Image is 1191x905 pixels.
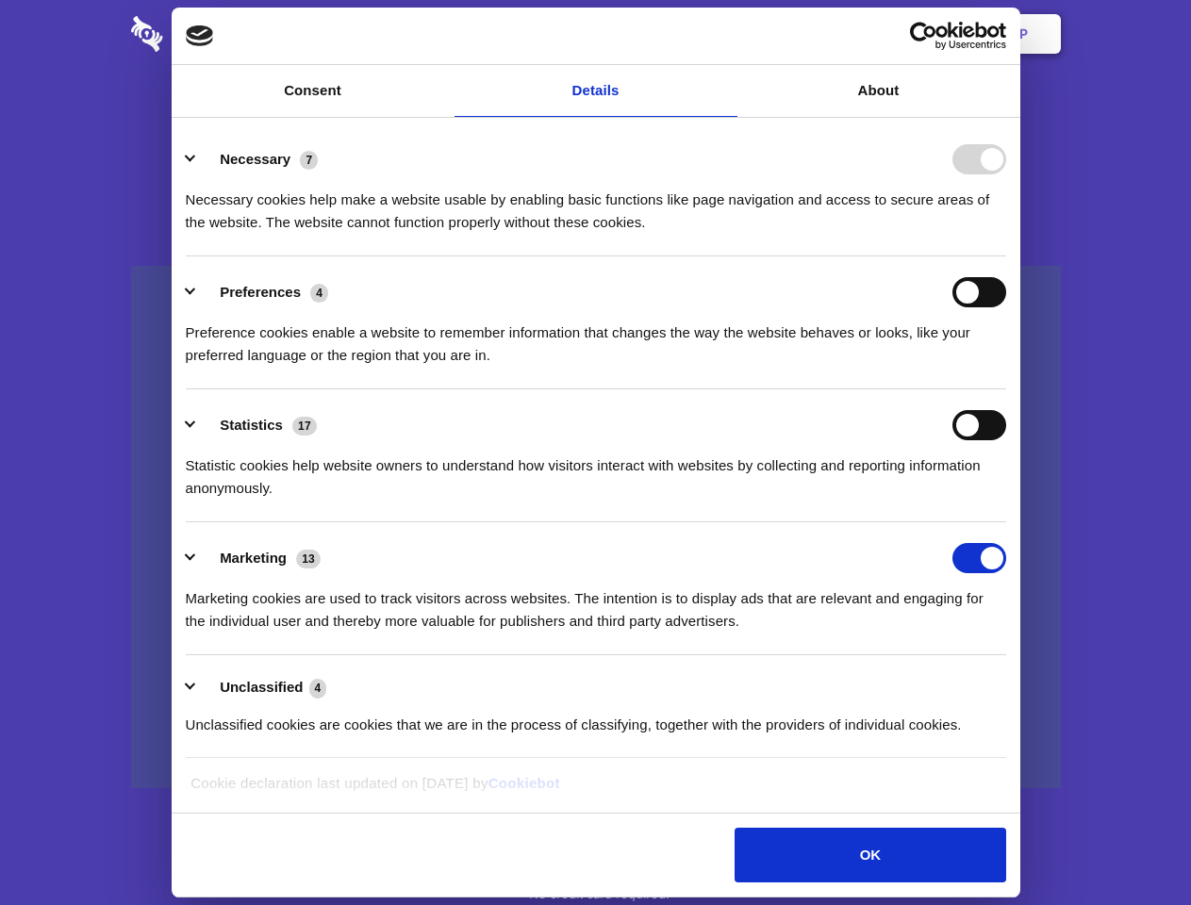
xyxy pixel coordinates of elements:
a: Wistia video thumbnail [131,266,1061,789]
label: Marketing [220,550,287,566]
img: logo-wordmark-white-trans-d4663122ce5f474addd5e946df7df03e33cb6a1c49d2221995e7729f52c070b2.svg [131,16,292,52]
button: OK [735,828,1005,882]
a: Contact [765,5,852,63]
label: Preferences [220,284,301,300]
a: Usercentrics Cookiebot - opens in a new window [841,22,1006,50]
div: Preference cookies enable a website to remember information that changes the way the website beha... [186,307,1006,367]
label: Necessary [220,151,290,167]
button: Statistics (17) [186,410,329,440]
a: Consent [172,65,455,117]
a: Details [455,65,737,117]
span: 13 [296,550,321,568]
span: 7 [300,151,318,170]
button: Preferences (4) [186,277,340,307]
span: 4 [309,679,327,698]
div: Cookie declaration last updated on [DATE] by [176,772,1015,809]
a: Pricing [554,5,636,63]
h1: Eliminate Slack Data Loss. [131,85,1061,153]
div: Statistic cookies help website owners to understand how visitors interact with websites by collec... [186,440,1006,500]
a: About [737,65,1020,117]
a: Cookiebot [488,775,560,791]
h4: Auto-redaction of sensitive data, encrypted data sharing and self-destructing private chats. Shar... [131,172,1061,234]
span: 17 [292,417,317,436]
div: Unclassified cookies are cookies that we are in the process of classifying, together with the pro... [186,699,1006,736]
span: 4 [310,284,328,303]
div: Marketing cookies are used to track visitors across websites. The intention is to display ads tha... [186,573,1006,633]
button: Necessary (7) [186,144,330,174]
a: Login [855,5,937,63]
img: logo [186,25,214,46]
label: Statistics [220,417,283,433]
iframe: Drift Widget Chat Controller [1097,811,1168,882]
button: Unclassified (4) [186,676,339,699]
button: Marketing (13) [186,543,333,573]
div: Necessary cookies help make a website usable by enabling basic functions like page navigation and... [186,174,1006,234]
